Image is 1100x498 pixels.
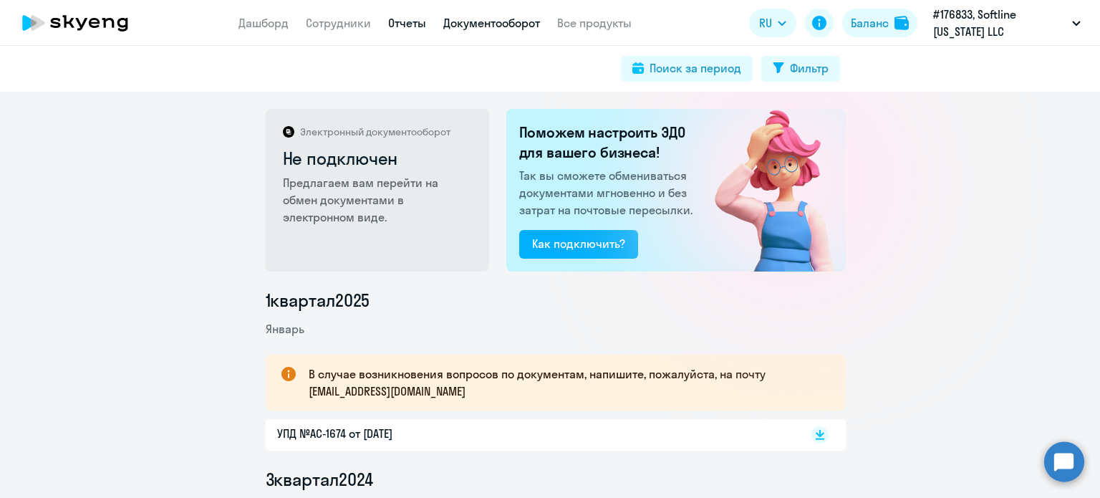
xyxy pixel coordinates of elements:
div: Поиск за период [650,59,741,77]
a: Отчеты [388,16,426,30]
p: УПД №AC-1674 от [DATE] [277,425,578,442]
div: Как подключить? [532,235,625,252]
button: RU [749,9,796,37]
button: Фильтр [761,56,840,82]
a: Дашборд [238,16,289,30]
h2: Не подключен [283,147,474,170]
img: balance [894,16,909,30]
p: Так вы сможете обмениваться документами мгновенно и без затрат на почтовые пересылки. [519,167,697,219]
a: Все продукты [557,16,632,30]
span: Январь [266,322,304,336]
a: УПД №AC-1674 от [DATE] [277,425,781,445]
a: Документооборот [443,16,540,30]
div: Фильтр [790,59,829,77]
button: Балансbalance [842,9,917,37]
p: Электронный документооборот [300,125,450,138]
button: Поиск за период [621,56,753,82]
p: Предлагаем вам перейти на обмен документами в электронном виде. [283,174,474,226]
img: not_connected [685,109,846,272]
span: RU [759,14,772,32]
p: #176833, Softline [US_STATE] LLC [933,6,1066,40]
button: Как подключить? [519,230,638,259]
h2: Поможем настроить ЭДО для вашего бизнеса! [519,123,697,163]
a: Сотрудники [306,16,371,30]
li: 1 квартал 2025 [266,289,846,312]
li: 3 квартал 2024 [266,468,846,491]
p: В случае возникновения вопросов по документам, напишите, пожалуйста, на почту [EMAIL_ADDRESS][DOM... [309,365,820,400]
button: #176833, Softline [US_STATE] LLC [926,6,1088,40]
div: Баланс [851,14,889,32]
